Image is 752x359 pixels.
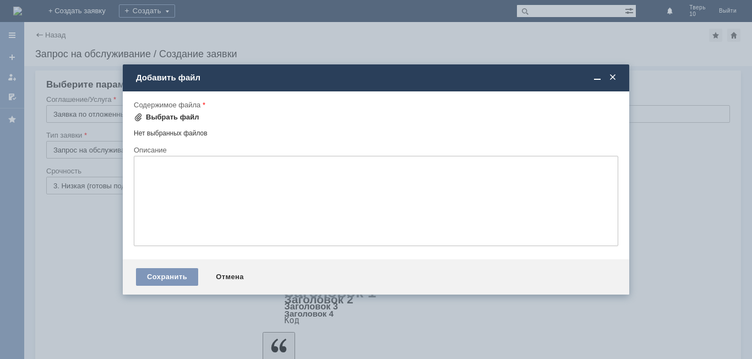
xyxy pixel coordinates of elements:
span: Закрыть [607,73,618,83]
div: Выбрать файл [146,113,199,122]
div: Добавить файл [136,73,618,83]
div: прошу удалить оч [4,4,161,13]
div: Описание [134,146,616,154]
div: Нет выбранных файлов [134,125,618,138]
div: Содержимое файла [134,101,616,108]
span: Свернуть (Ctrl + M) [592,73,603,83]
